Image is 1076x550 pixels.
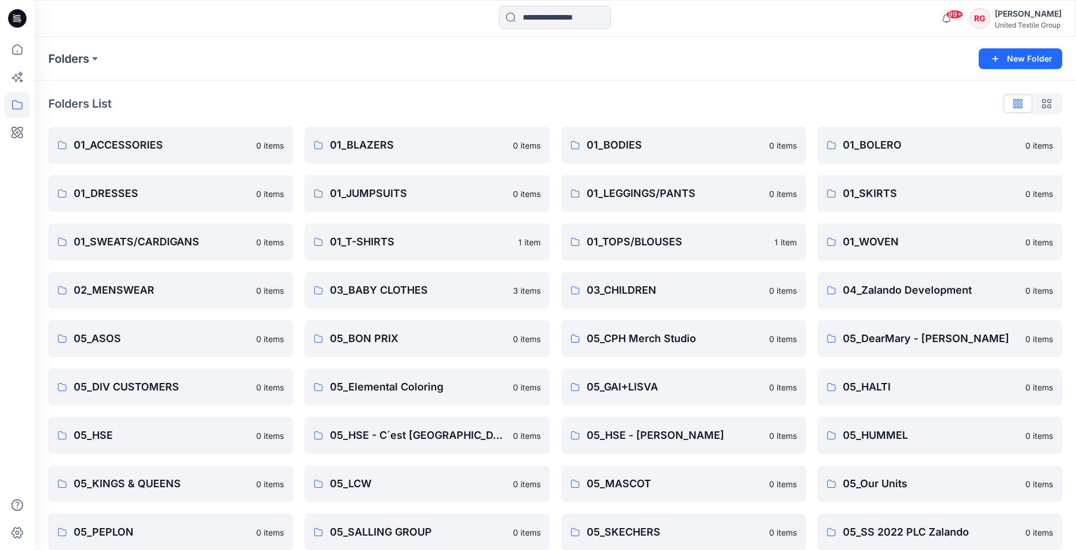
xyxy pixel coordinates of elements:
p: 05_DearMary - [PERSON_NAME] [843,331,1018,347]
a: 01_SKIRTS0 items [818,175,1062,212]
p: 0 items [256,478,284,490]
a: 01_BLAZERS0 items [305,127,549,164]
p: 0 items [769,430,797,442]
p: 01_DRESSES [74,185,249,202]
a: 01_BOLERO0 items [818,127,1062,164]
a: 03_CHILDREN0 items [561,272,806,309]
div: United Textile Group [995,21,1062,29]
p: 0 items [256,526,284,538]
p: 0 items [769,333,797,345]
a: 01_SWEATS/CARDIGANS0 items [48,223,293,260]
p: 05_HSE - C´est [GEOGRAPHIC_DATA] [330,427,505,443]
p: Folders List [48,95,112,112]
p: 0 items [513,139,541,151]
p: 01_SWEATS/CARDIGANS [74,234,249,250]
p: 0 items [256,430,284,442]
a: 01_ACCESSORIES0 items [48,127,293,164]
p: 0 items [513,526,541,538]
p: 05_SKECHERS [587,524,762,540]
p: 0 items [1025,333,1053,345]
a: 02_MENSWEAR0 items [48,272,293,309]
a: 05_HALTI0 items [818,369,1062,405]
a: 04_Zalando Development0 items [818,272,1062,309]
a: 01_TOPS/BLOUSES1 item [561,223,806,260]
p: 0 items [769,285,797,297]
p: 0 items [1025,478,1053,490]
p: 0 items [513,333,541,345]
p: 05_SS 2022 PLC Zalando [843,524,1018,540]
p: 01_WOVEN [843,234,1018,250]
a: 05_BON PRIX0 items [305,320,549,357]
a: 03_BABY CLOTHES3 items [305,272,549,309]
p: 05_CPH Merch Studio [587,331,762,347]
a: 01_LEGGINGS/PANTS0 items [561,175,806,212]
p: 05_BON PRIX [330,331,505,347]
p: 0 items [513,430,541,442]
p: 01_T-SHIRTS [330,234,511,250]
a: 01_BODIES0 items [561,127,806,164]
p: 01_TOPS/BLOUSES [587,234,767,250]
p: 05_Elemental Coloring [330,379,505,395]
a: 05_GAI+LISVA0 items [561,369,806,405]
p: 0 items [769,188,797,200]
p: 01_BLAZERS [330,137,505,153]
a: 05_KINGS & QUEENS0 items [48,465,293,502]
a: 05_HSE0 items [48,417,293,454]
p: 05_HSE - [PERSON_NAME] [587,427,762,443]
p: 01_SKIRTS [843,185,1018,202]
p: 01_JUMPSUITS [330,185,505,202]
a: 05_HSE - [PERSON_NAME]0 items [561,417,806,454]
p: 0 items [1025,430,1053,442]
p: 04_Zalando Development [843,282,1018,298]
a: 05_HUMMEL0 items [818,417,1062,454]
p: 05_SALLING GROUP [330,524,505,540]
a: 05_HSE - C´est [GEOGRAPHIC_DATA]0 items [305,417,549,454]
p: 0 items [1025,139,1053,151]
a: 01_WOVEN0 items [818,223,1062,260]
p: 0 items [769,381,797,393]
p: 0 items [256,333,284,345]
p: 01_LEGGINGS/PANTS [587,185,762,202]
p: 0 items [513,381,541,393]
p: 01_BOLERO [843,137,1018,153]
div: [PERSON_NAME] [995,7,1062,21]
p: 1 item [518,236,541,248]
p: 0 items [256,236,284,248]
p: 0 items [1025,526,1053,538]
p: 05_ASOS [74,331,249,347]
a: 05_CPH Merch Studio0 items [561,320,806,357]
a: Folders [48,51,89,67]
a: 01_DRESSES0 items [48,175,293,212]
p: 05_GAI+LISVA [587,379,762,395]
p: 05_MASCOT [587,476,762,492]
p: 0 items [256,285,284,297]
p: 0 items [1025,236,1053,248]
p: 05_DIV CUSTOMERS [74,379,249,395]
div: RG [969,8,990,29]
p: 05_Our Units [843,476,1018,492]
p: 05_KINGS & QUEENS [74,476,249,492]
p: 05_PEPLON [74,524,249,540]
p: 0 items [513,478,541,490]
p: 0 items [769,478,797,490]
p: 05_HSE [74,427,249,443]
p: 01_BODIES [587,137,762,153]
span: 99+ [946,10,963,19]
p: 03_BABY CLOTHES [330,282,505,298]
a: 05_Elemental Coloring0 items [305,369,549,405]
a: 01_T-SHIRTS1 item [305,223,549,260]
p: 05_LCW [330,476,505,492]
a: 05_ASOS0 items [48,320,293,357]
p: 0 items [256,381,284,393]
a: 05_DIV CUSTOMERS0 items [48,369,293,405]
p: 0 items [1025,188,1053,200]
p: 0 items [769,526,797,538]
p: 1 item [774,236,797,248]
p: 0 items [1025,381,1053,393]
p: 3 items [513,285,541,297]
a: 05_LCW0 items [305,465,549,502]
a: 01_JUMPSUITS0 items [305,175,549,212]
p: 0 items [513,188,541,200]
a: 05_Our Units0 items [818,465,1062,502]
